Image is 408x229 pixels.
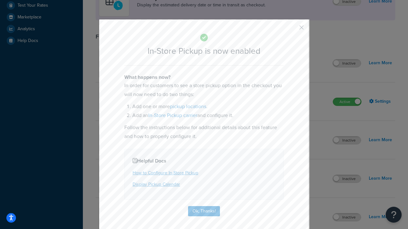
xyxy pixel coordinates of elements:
[124,73,284,81] h4: What happens now?
[124,81,284,99] p: In order for customers to see a store pickup option in the checkout you will now need to do two t...
[170,103,206,110] a: pickup locations
[132,111,284,120] li: Add an and configure it.
[148,112,197,119] a: In-Store Pickup carrier
[133,181,180,188] a: Display Pickup Calendar
[133,170,198,176] a: How to Configure In-Store Pickup
[124,123,284,141] p: Follow the instructions below for additional details about this feature and how to properly confi...
[133,157,275,165] h4: Helpful Docs
[132,102,284,111] li: Add one or more .
[124,46,284,56] h2: In-Store Pickup is now enabled
[188,206,220,216] button: Ok, Thanks!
